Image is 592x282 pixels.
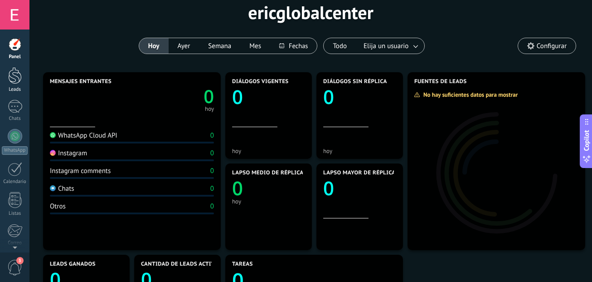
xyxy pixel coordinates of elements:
[324,38,356,54] button: Todo
[414,79,467,85] span: Fuentes de leads
[50,150,56,156] img: Instagram
[210,149,214,158] div: 0
[50,167,111,175] div: Instagram comments
[50,184,74,193] div: Chats
[232,148,305,154] div: hoy
[169,38,199,54] button: Ayer
[270,38,317,54] button: Fechas
[414,91,524,99] div: No hay suficientes datos para mostrar
[210,202,214,211] div: 0
[2,87,28,93] div: Leads
[199,38,240,54] button: Semana
[2,146,28,155] div: WhatsApp
[132,84,214,109] a: 0
[50,185,56,191] img: Chats
[50,202,66,211] div: Otros
[323,175,334,201] text: 0
[2,116,28,122] div: Chats
[205,107,214,111] div: hoy
[50,149,87,158] div: Instagram
[210,167,214,175] div: 0
[582,130,591,151] span: Copilot
[232,84,243,110] text: 0
[141,261,222,267] span: Cantidad de leads activos
[139,38,169,54] button: Hoy
[232,198,305,205] div: hoy
[50,261,96,267] span: Leads ganados
[16,257,24,264] span: 3
[323,148,396,154] div: hoy
[2,179,28,185] div: Calendario
[50,79,112,85] span: Mensajes entrantes
[210,131,214,140] div: 0
[232,170,304,176] span: Lapso medio de réplica
[323,79,387,85] span: Diálogos sin réplica
[50,131,117,140] div: WhatsApp Cloud API
[232,175,243,201] text: 0
[362,40,410,52] span: Elija un usuario
[240,38,270,54] button: Mes
[50,132,56,138] img: WhatsApp Cloud API
[323,84,334,110] text: 0
[232,79,289,85] span: Diálogos vigentes
[232,261,253,267] span: Tareas
[2,211,28,217] div: Listas
[204,84,214,109] text: 0
[210,184,214,193] div: 0
[323,170,395,176] span: Lapso mayor de réplica
[356,38,424,54] button: Elija un usuario
[537,42,567,50] span: Configurar
[2,54,28,60] div: Panel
